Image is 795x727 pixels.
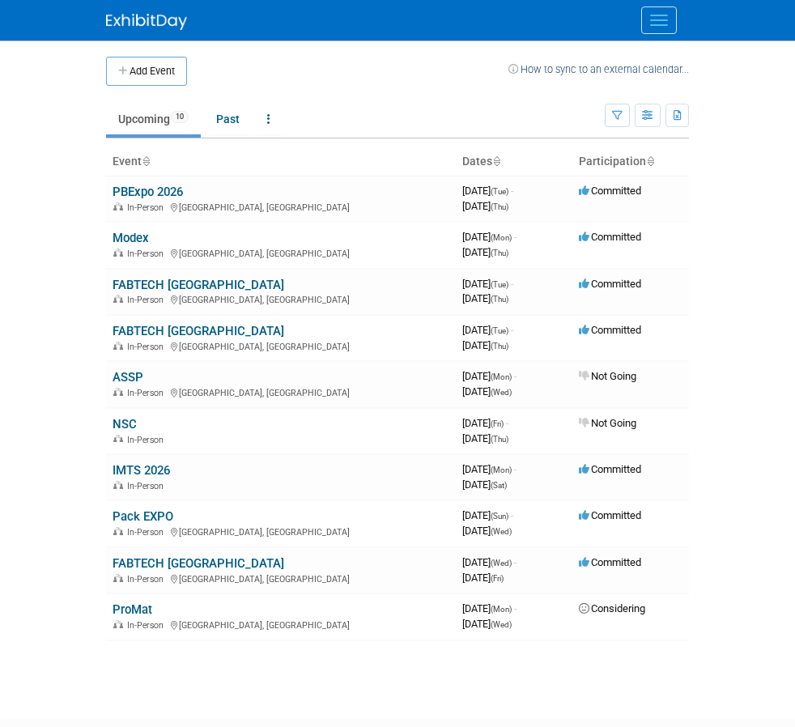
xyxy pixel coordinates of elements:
span: In-Person [127,620,168,631]
span: Committed [579,509,641,521]
span: [DATE] [462,292,508,304]
th: Participation [572,148,689,176]
span: (Fri) [491,574,504,583]
a: Past [204,104,252,134]
img: In-Person Event [113,388,123,396]
span: (Mon) [491,466,512,474]
span: Committed [579,556,641,568]
span: In-Person [127,435,168,445]
span: Committed [579,278,641,290]
span: Not Going [579,370,636,382]
img: In-Person Event [113,620,123,628]
div: [GEOGRAPHIC_DATA], [GEOGRAPHIC_DATA] [113,339,449,352]
span: [DATE] [462,509,513,521]
a: FABTECH [GEOGRAPHIC_DATA] [113,556,284,571]
span: In-Person [127,481,168,491]
a: NSC [113,417,137,432]
img: In-Person Event [113,527,123,535]
span: [DATE] [462,417,508,429]
span: [DATE] [462,618,512,630]
img: In-Person Event [113,481,123,489]
span: (Thu) [491,249,508,257]
img: In-Person Event [113,574,123,582]
span: In-Person [127,574,168,585]
span: (Thu) [491,435,508,444]
a: PBExpo 2026 [113,185,183,199]
span: [DATE] [462,246,508,258]
span: (Sun) [491,512,508,521]
img: In-Person Event [113,295,123,303]
div: [GEOGRAPHIC_DATA], [GEOGRAPHIC_DATA] [113,572,449,585]
span: (Tue) [491,326,508,335]
span: - [506,417,508,429]
span: [DATE] [462,231,517,243]
span: [DATE] [462,432,508,444]
span: (Wed) [491,620,512,629]
a: Pack EXPO [113,509,173,524]
span: (Wed) [491,559,512,568]
span: - [511,324,513,336]
img: In-Person Event [113,435,123,443]
span: - [511,278,513,290]
span: [DATE] [462,370,517,382]
span: - [511,509,513,521]
div: [GEOGRAPHIC_DATA], [GEOGRAPHIC_DATA] [113,525,449,538]
a: Sort by Start Date [492,155,500,168]
span: Not Going [579,417,636,429]
img: ExhibitDay [106,14,187,30]
span: Committed [579,463,641,475]
span: (Mon) [491,233,512,242]
span: (Sat) [491,481,507,490]
span: Committed [579,324,641,336]
a: FABTECH [GEOGRAPHIC_DATA] [113,324,284,338]
span: [DATE] [462,385,512,398]
a: How to sync to an external calendar... [508,63,689,75]
span: [DATE] [462,185,513,197]
div: [GEOGRAPHIC_DATA], [GEOGRAPHIC_DATA] [113,618,449,631]
span: (Thu) [491,202,508,211]
th: Dates [456,148,572,176]
a: Modex [113,231,149,245]
span: [DATE] [462,572,504,584]
span: (Wed) [491,388,512,397]
button: Menu [641,6,677,34]
a: Sort by Event Name [142,155,150,168]
span: [DATE] [462,602,517,614]
th: Event [106,148,456,176]
a: IMTS 2026 [113,463,170,478]
span: 10 [171,111,189,123]
span: - [514,231,517,243]
span: [DATE] [462,525,512,537]
a: ProMat [113,602,152,617]
img: In-Person Event [113,202,123,210]
span: In-Person [127,527,168,538]
span: Committed [579,231,641,243]
span: [DATE] [462,324,513,336]
div: [GEOGRAPHIC_DATA], [GEOGRAPHIC_DATA] [113,246,449,259]
span: (Fri) [491,419,504,428]
img: In-Person Event [113,342,123,350]
a: Upcoming10 [106,104,201,134]
span: [DATE] [462,200,508,212]
div: [GEOGRAPHIC_DATA], [GEOGRAPHIC_DATA] [113,200,449,213]
span: [DATE] [462,339,508,351]
span: In-Person [127,342,168,352]
span: (Thu) [491,342,508,351]
span: - [514,463,517,475]
span: - [514,556,517,568]
span: - [511,185,513,197]
span: In-Person [127,249,168,259]
span: (Wed) [491,527,512,536]
span: In-Person [127,388,168,398]
span: (Mon) [491,605,512,614]
span: [DATE] [462,463,517,475]
span: In-Person [127,295,168,305]
span: Committed [579,185,641,197]
span: In-Person [127,202,168,213]
span: [DATE] [462,556,517,568]
span: (Tue) [491,187,508,196]
span: [DATE] [462,478,507,491]
div: [GEOGRAPHIC_DATA], [GEOGRAPHIC_DATA] [113,292,449,305]
span: Considering [579,602,645,614]
span: (Thu) [491,295,508,304]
